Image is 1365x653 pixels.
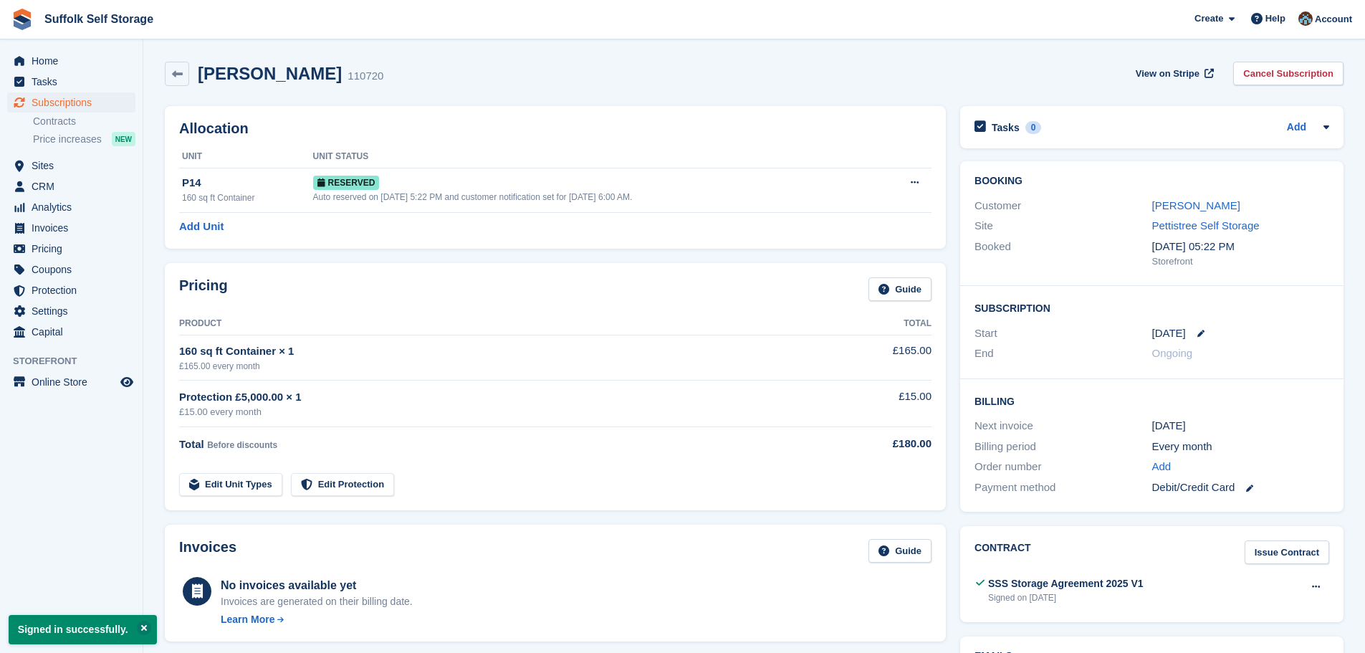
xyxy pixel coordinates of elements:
div: Every month [1152,439,1329,455]
a: Guide [868,539,931,563]
a: menu [7,280,135,300]
a: Guide [868,277,931,301]
a: menu [7,218,135,238]
a: Preview store [118,373,135,391]
div: NEW [112,132,135,146]
div: [DATE] 05:22 PM [1152,239,1329,255]
span: Capital [32,322,118,342]
a: Add [1152,459,1172,475]
h2: Pricing [179,277,228,301]
div: Auto reserved on [DATE] 5:22 PM and customer notification set for [DATE] 6:00 AM. [313,191,878,204]
span: Protection [32,280,118,300]
th: Unit Status [313,146,878,168]
div: P14 [182,175,313,191]
h2: Allocation [179,120,931,137]
div: Billing period [974,439,1151,455]
div: Signed on [DATE] [988,591,1144,604]
span: Online Store [32,372,118,392]
a: Cancel Subscription [1233,62,1344,85]
span: CRM [32,176,118,196]
a: menu [7,372,135,392]
a: Edit Unit Types [179,473,282,497]
h2: Billing [974,394,1329,408]
h2: [PERSON_NAME] [198,64,342,83]
span: Coupons [32,259,118,280]
a: Pettistree Self Storage [1152,219,1260,232]
div: No invoices available yet [221,577,413,594]
a: Issue Contract [1245,540,1329,564]
div: Booked [974,239,1151,269]
div: Customer [974,198,1151,214]
h2: Booking [974,176,1329,187]
span: Account [1315,12,1352,27]
span: Settings [32,301,118,321]
span: Home [32,51,118,71]
span: Ongoing [1152,347,1193,359]
img: stora-icon-8386f47178a22dfd0bd8f6a31ec36ba5ce8667c1dd55bd0f319d3a0aa187defe.svg [11,9,33,30]
span: Help [1265,11,1285,26]
div: 160 sq ft Container [182,191,313,204]
div: Storefront [1152,254,1329,269]
div: Learn More [221,612,274,627]
span: Analytics [32,197,118,217]
a: Add Unit [179,219,224,235]
a: View on Stripe [1130,62,1217,85]
div: £180.00 [816,436,931,452]
p: Signed in successfully. [9,615,157,644]
div: Protection £5,000.00 × 1 [179,389,816,406]
a: menu [7,72,135,92]
a: menu [7,301,135,321]
span: Reserved [313,176,380,190]
a: Price increases NEW [33,131,135,147]
div: Next invoice [974,418,1151,434]
div: SSS Storage Agreement 2025 V1 [988,576,1144,591]
a: Add [1287,120,1306,136]
a: menu [7,197,135,217]
a: [PERSON_NAME] [1152,199,1240,211]
span: Create [1194,11,1223,26]
a: menu [7,92,135,113]
span: Subscriptions [32,92,118,113]
h2: Invoices [179,539,236,563]
a: Contracts [33,115,135,128]
th: Unit [179,146,313,168]
td: £15.00 [816,381,931,427]
a: menu [7,239,135,259]
time: 2025-10-05 00:00:00 UTC [1152,325,1186,342]
span: Tasks [32,72,118,92]
div: End [974,345,1151,362]
a: Suffolk Self Storage [39,7,159,31]
span: Invoices [32,218,118,238]
div: Order number [974,459,1151,475]
span: Price increases [33,133,102,146]
a: menu [7,322,135,342]
span: Before discounts [207,440,277,450]
div: Site [974,218,1151,234]
h2: Tasks [992,121,1020,134]
a: menu [7,176,135,196]
div: 110720 [348,68,383,85]
a: menu [7,259,135,280]
span: Total [179,438,204,450]
div: £15.00 every month [179,405,816,419]
div: Invoices are generated on their billing date. [221,594,413,609]
td: £165.00 [816,335,931,380]
a: menu [7,156,135,176]
div: Start [974,325,1151,342]
img: Lisa Furneaux [1298,11,1313,26]
span: Sites [32,156,118,176]
a: Learn More [221,612,413,627]
div: 0 [1025,121,1042,134]
div: £165.00 every month [179,360,816,373]
a: Edit Protection [291,473,394,497]
h2: Contract [974,540,1031,564]
span: View on Stripe [1136,67,1199,81]
span: Storefront [13,354,143,368]
th: Total [816,313,931,335]
div: Debit/Credit Card [1152,480,1329,496]
div: Payment method [974,480,1151,496]
div: [DATE] [1152,418,1329,434]
div: 160 sq ft Container × 1 [179,343,816,360]
h2: Subscription [974,300,1329,315]
span: Pricing [32,239,118,259]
